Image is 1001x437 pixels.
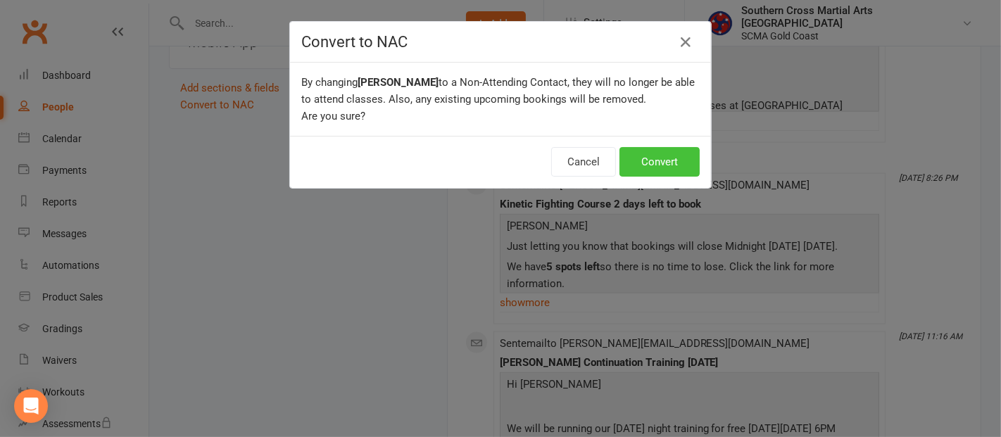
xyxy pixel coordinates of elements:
button: Close [674,31,697,53]
div: Open Intercom Messenger [14,389,48,423]
button: Convert [619,147,700,177]
h4: Convert to NAC [301,33,700,51]
div: By changing to a Non-Attending Contact, they will no longer be able to attend classes. Also, any ... [290,63,711,136]
b: [PERSON_NAME] [358,76,439,89]
button: Cancel [551,147,616,177]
